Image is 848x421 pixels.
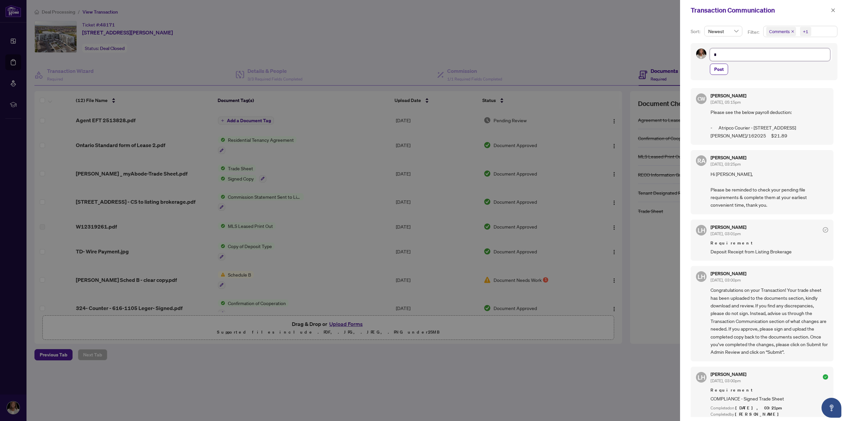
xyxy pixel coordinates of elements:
div: Transaction Communication [691,5,829,15]
span: close [831,8,835,13]
span: Requirement [711,240,828,246]
span: Post [714,64,724,75]
p: Filter: [748,28,760,36]
span: Please see the below payroll deduction: - Atripco Courier - [STREET_ADDRESS][PERSON_NAME]/162025 ... [711,108,828,139]
img: Profile Icon [696,49,706,59]
span: [DATE], 03:00pm [711,378,741,383]
span: Hi [PERSON_NAME], Please be reminded to check your pending file requirements & complete them at y... [711,170,828,209]
div: +1 [803,28,808,35]
span: [DATE], 03:25pm [711,162,741,167]
div: Completed on [711,405,828,411]
span: check-circle [823,227,828,233]
h5: [PERSON_NAME] [711,225,746,230]
span: LH [698,272,705,281]
h5: [PERSON_NAME] [711,93,746,98]
span: Requirement [711,387,828,394]
span: CW [697,95,705,103]
span: Congratulations on your Transaction! Your trade sheet has been uploaded to the documents section,... [711,286,828,356]
span: LH [698,373,705,382]
div: Completed by [711,411,828,418]
span: RA [697,156,706,165]
span: [DATE], 05:15pm [711,100,741,105]
p: Sort: [691,28,702,35]
span: Deposit Receipt from Listing Brokerage [711,248,828,255]
h5: [PERSON_NAME] [711,372,746,377]
span: check-circle [823,374,828,380]
button: Post [710,64,728,75]
span: Comments [769,28,790,35]
span: [DATE], 03:01pm [711,231,741,236]
span: Newest [708,26,738,36]
span: LH [698,226,705,235]
span: COMPLIANCE - Signed Trade Sheet [711,395,828,402]
h5: [PERSON_NAME] [711,271,746,276]
span: Comments [766,27,796,36]
span: [DATE], 03:21pm [735,405,783,411]
button: Open asap [821,398,841,418]
span: [PERSON_NAME] [735,411,782,417]
h5: [PERSON_NAME] [711,155,746,160]
span: [DATE], 03:00pm [711,278,741,283]
span: close [791,30,794,33]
